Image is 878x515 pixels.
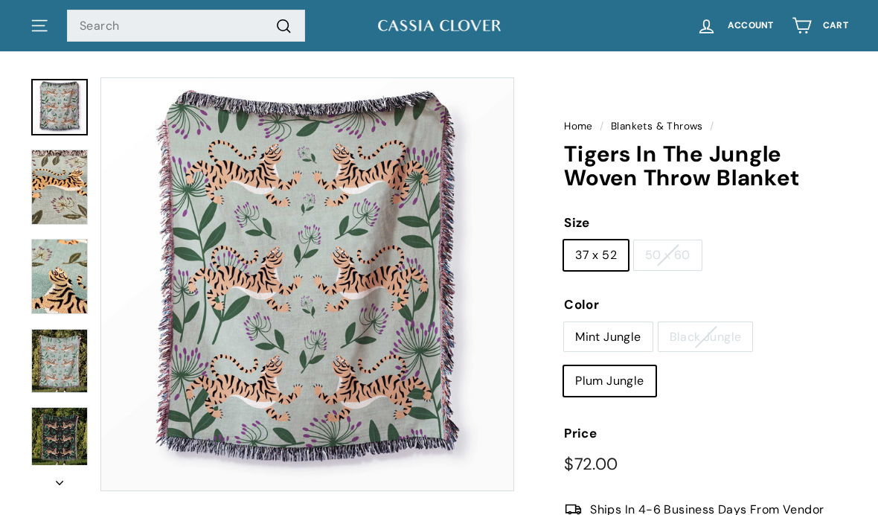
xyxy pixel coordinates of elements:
span: / [706,120,717,132]
span: / [596,120,607,132]
input: Search [67,10,305,42]
img: Tigers In The Jungle Woven Throw Blanket [31,407,88,466]
a: Blankets & Throws [611,120,703,132]
label: Price [564,423,848,444]
label: Plum Jungle [564,366,655,396]
a: Tigers In The Jungle Woven Throw Blanket [31,79,88,135]
a: Account [688,4,783,48]
label: 50 x 60 [634,240,702,270]
img: Tigers In The Jungle Woven Throw Blanket [31,239,88,314]
label: Black Jungle [658,322,753,352]
h1: Tigers In The Jungle Woven Throw Blanket [564,142,848,191]
img: Tigers In The Jungle Woven Throw Blanket [31,329,88,393]
label: Size [564,213,848,233]
img: Tigers In The Jungle Woven Throw Blanket [31,150,88,225]
a: Home [564,120,593,132]
span: Cart [823,21,848,31]
button: Next [30,465,89,492]
label: Mint Jungle [564,322,652,352]
a: Cart [783,4,857,48]
label: Color [564,295,848,315]
span: $72.00 [564,453,618,475]
label: 37 x 52 [564,240,628,270]
span: Account [728,21,774,31]
nav: breadcrumbs [564,118,848,135]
